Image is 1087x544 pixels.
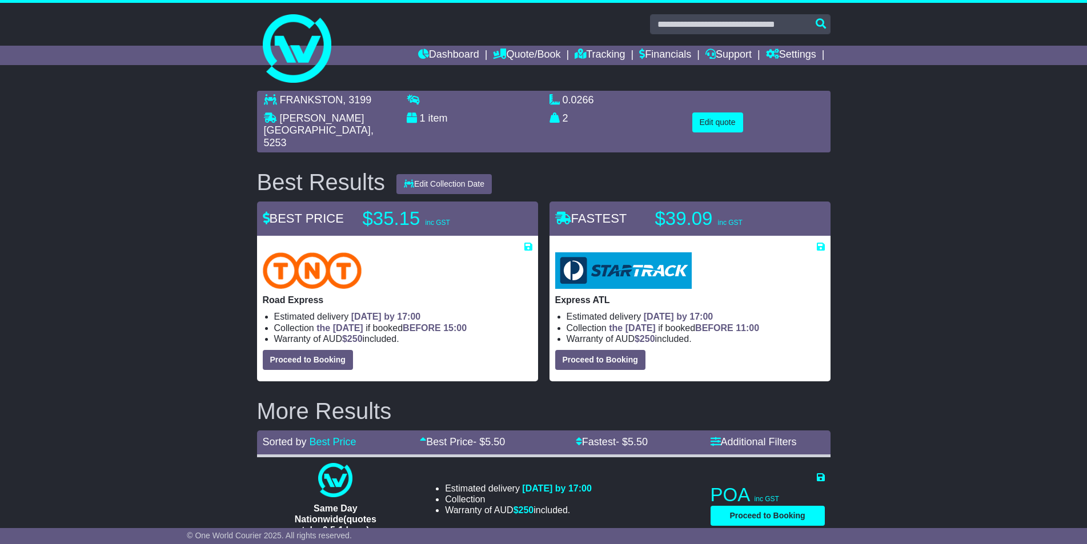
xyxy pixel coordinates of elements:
[514,505,534,515] span: $
[257,398,831,424] h2: More Results
[420,112,426,124] span: 1
[616,436,648,448] span: - $
[736,323,759,333] span: 11:00
[635,334,655,344] span: $
[493,46,560,65] a: Quote/Book
[567,323,825,333] li: Collection
[563,112,568,124] span: 2
[755,495,779,503] span: inc GST
[263,252,362,289] img: TNT Domestic: Road Express
[347,334,363,344] span: 250
[555,252,692,289] img: StarTrack: Express ATL
[396,174,492,194] button: Edit Collection Date
[280,94,343,106] span: FRANKSTON
[274,311,532,322] li: Estimated delivery
[576,436,648,448] a: Fastest- $5.50
[274,333,532,344] li: Warranty of AUD included.
[343,94,371,106] span: , 3199
[263,436,307,448] span: Sorted by
[519,505,534,515] span: 250
[609,323,655,333] span: the [DATE]
[695,323,733,333] span: BEFORE
[711,506,825,526] button: Proceed to Booking
[639,46,691,65] a: Financials
[445,494,592,505] li: Collection
[274,323,532,333] li: Collection
[445,483,592,494] li: Estimated delivery
[310,436,356,448] a: Best Price
[705,46,752,65] a: Support
[718,219,743,227] span: inc GST
[655,207,798,230] p: $39.09
[692,112,743,132] button: Edit quote
[563,94,594,106] span: 0.0266
[445,505,592,515] li: Warranty of AUD included.
[711,483,825,506] p: POA
[555,350,645,370] button: Proceed to Booking
[522,483,592,493] span: [DATE] by 17:00
[363,207,506,230] p: $35.15
[640,334,655,344] span: 250
[264,112,371,136] span: [PERSON_NAME][GEOGRAPHIC_DATA]
[263,211,344,225] span: BEST PRICE
[473,436,505,448] span: - $
[443,323,467,333] span: 15:00
[264,124,374,148] span: , 5253
[316,323,363,333] span: the [DATE]
[766,46,816,65] a: Settings
[628,436,648,448] span: 5.50
[187,531,352,540] span: © One World Courier 2025. All rights reserved.
[555,211,627,225] span: FASTEST
[567,311,825,322] li: Estimated delivery
[567,333,825,344] li: Warranty of AUD included.
[251,170,391,195] div: Best Results
[555,295,825,305] p: Express ATL
[263,350,353,370] button: Proceed to Booking
[485,436,505,448] span: 5.50
[418,46,479,65] a: Dashboard
[263,295,532,305] p: Road Express
[644,312,713,321] span: [DATE] by 17:00
[295,503,376,535] span: Same Day Nationwide(quotes take 0.5-1 hour)
[403,323,441,333] span: BEFORE
[428,112,448,124] span: item
[575,46,625,65] a: Tracking
[420,436,505,448] a: Best Price- $5.50
[711,436,797,448] a: Additional Filters
[609,323,759,333] span: if booked
[318,463,352,497] img: One World Courier: Same Day Nationwide(quotes take 0.5-1 hour)
[426,219,450,227] span: inc GST
[342,334,363,344] span: $
[316,323,467,333] span: if booked
[351,312,421,321] span: [DATE] by 17:00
